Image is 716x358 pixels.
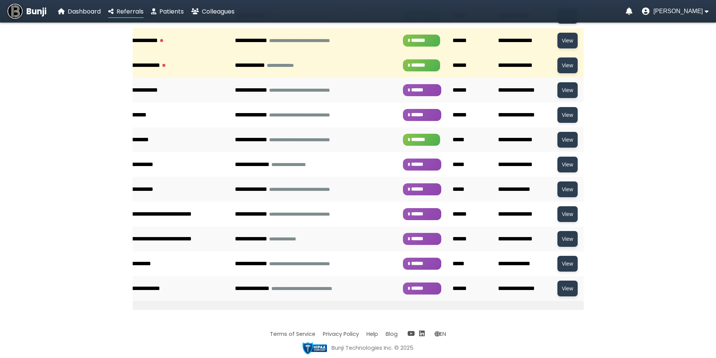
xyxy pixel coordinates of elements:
a: Blog [386,330,398,338]
span: Colleagues [202,7,235,16]
img: HIPAA compliant [303,342,327,354]
button: View [557,33,578,48]
span: Patients [159,7,184,16]
span: Bunji [26,5,47,18]
a: Privacy Policy [323,330,359,338]
a: Terms of Service [270,330,315,338]
button: View [557,82,578,98]
span: Referrals [117,7,144,16]
a: Referrals [108,7,144,16]
button: View [557,256,578,272]
div: Bunji Technologies Inc. © 2025 [332,344,413,352]
a: Help [366,330,378,338]
button: User menu [642,8,708,15]
a: Colleagues [191,7,235,16]
a: Dashboard [58,7,101,16]
a: Bunji [8,4,47,19]
span: [PERSON_NAME] [653,8,703,15]
span: Dashboard [68,7,101,16]
button: View [557,157,578,172]
button: View [557,231,578,247]
a: YouTube [407,329,415,338]
button: View [557,132,578,148]
a: Patients [151,7,184,16]
img: Bunji Dental Referral Management [8,4,23,19]
button: View [557,281,578,296]
a: Notifications [626,8,633,15]
button: View [557,181,578,197]
button: View [557,107,578,123]
a: LinkedIn [419,329,425,338]
button: View [557,206,578,222]
button: View [557,57,578,73]
span: Change language [434,330,446,338]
